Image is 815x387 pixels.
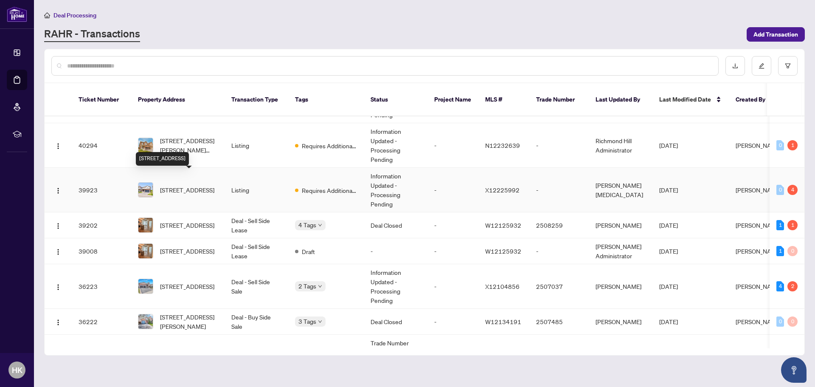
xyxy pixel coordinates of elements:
[160,312,218,331] span: [STREET_ADDRESS][PERSON_NAME]
[160,282,214,291] span: [STREET_ADDRESS]
[72,212,131,238] td: 39202
[776,220,784,230] div: 1
[225,83,288,116] th: Transaction Type
[529,264,589,309] td: 2507037
[787,140,798,150] div: 1
[529,83,589,116] th: Trade Number
[72,335,131,379] td: 35632
[302,247,315,256] span: Draft
[776,281,784,291] div: 4
[427,212,478,238] td: -
[7,6,27,22] img: logo
[225,264,288,309] td: Deal - Sell Side Sale
[364,335,427,379] td: Trade Number Generated - Pending Information
[736,186,781,194] span: [PERSON_NAME]
[160,136,218,155] span: [STREET_ADDRESS][PERSON_NAME][PERSON_NAME]
[787,185,798,195] div: 4
[736,282,781,290] span: [PERSON_NAME]
[485,186,520,194] span: X12225992
[298,316,316,326] span: 3 Tags
[736,318,781,325] span: [PERSON_NAME]
[659,186,678,194] span: [DATE]
[138,183,153,197] img: thumbnail-img
[51,315,65,328] button: Logo
[55,284,62,291] img: Logo
[131,83,225,116] th: Property Address
[160,220,214,230] span: [STREET_ADDRESS]
[529,238,589,264] td: -
[485,247,521,255] span: W12125932
[529,168,589,212] td: -
[478,83,529,116] th: MLS #
[72,83,131,116] th: Ticket Number
[778,56,798,76] button: filter
[427,238,478,264] td: -
[529,123,589,168] td: -
[776,246,784,256] div: 1
[659,318,678,325] span: [DATE]
[44,12,50,18] span: home
[225,309,288,335] td: Deal - Buy Side Sale
[225,168,288,212] td: Listing
[485,141,520,149] span: N12232639
[736,141,781,149] span: [PERSON_NAME]
[225,212,288,238] td: Deal - Sell Side Lease
[785,63,791,69] span: filter
[729,83,780,116] th: Created By
[72,238,131,264] td: 39008
[589,168,652,212] td: [PERSON_NAME][MEDICAL_DATA]
[55,319,62,326] img: Logo
[138,218,153,232] img: thumbnail-img
[787,281,798,291] div: 2
[72,168,131,212] td: 39923
[72,123,131,168] td: 40294
[136,152,189,166] div: [STREET_ADDRESS]
[225,123,288,168] td: Listing
[787,246,798,256] div: 0
[427,335,478,379] td: -
[302,186,357,195] span: Requires Additional Docs
[318,284,322,288] span: down
[659,247,678,255] span: [DATE]
[364,238,427,264] td: -
[529,335,589,379] td: 2506654
[427,168,478,212] td: -
[747,27,805,42] button: Add Transaction
[160,185,214,195] span: [STREET_ADDRESS]
[725,56,745,76] button: download
[529,309,589,335] td: 2507485
[318,319,322,324] span: down
[364,123,427,168] td: Information Updated - Processing Pending
[427,309,478,335] td: -
[736,221,781,229] span: [PERSON_NAME]
[589,238,652,264] td: [PERSON_NAME] Administrator
[225,335,288,379] td: Deal - Sell Side Sale
[529,212,589,238] td: 2508259
[427,264,478,309] td: -
[55,249,62,255] img: Logo
[51,138,65,152] button: Logo
[51,183,65,197] button: Logo
[736,247,781,255] span: [PERSON_NAME]
[652,83,729,116] th: Last Modified Date
[589,212,652,238] td: [PERSON_NAME]
[752,56,771,76] button: edit
[364,264,427,309] td: Information Updated - Processing Pending
[364,83,427,116] th: Status
[485,221,521,229] span: W12125932
[787,220,798,230] div: 1
[776,316,784,327] div: 0
[485,282,520,290] span: X12104856
[138,138,153,153] img: thumbnail-img
[427,123,478,168] td: -
[787,316,798,327] div: 0
[225,238,288,264] td: Deal - Sell Side Lease
[589,335,652,379] td: [PERSON_NAME]
[776,140,784,150] div: 0
[485,318,521,325] span: W12134191
[288,83,364,116] th: Tags
[364,168,427,212] td: Information Updated - Processing Pending
[732,63,738,69] span: download
[53,11,96,19] span: Deal Processing
[659,141,678,149] span: [DATE]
